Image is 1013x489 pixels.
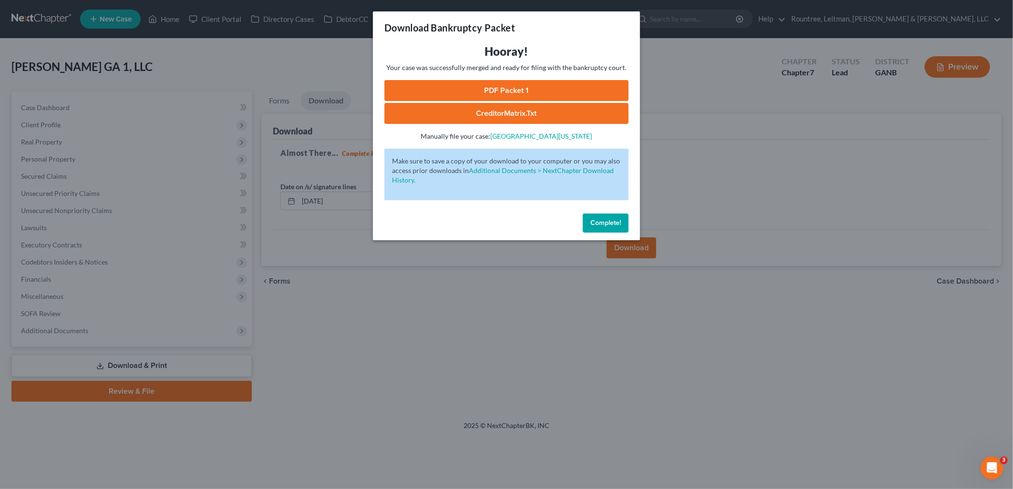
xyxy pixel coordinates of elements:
span: 3 [1000,457,1008,464]
iframe: Intercom live chat [981,457,1003,479]
p: Your case was successfully merged and ready for filing with the bankruptcy court. [384,63,629,72]
a: CreditorMatrix.txt [384,103,629,124]
p: Make sure to save a copy of your download to your computer or you may also access prior downloads in [392,156,621,185]
a: [GEOGRAPHIC_DATA][US_STATE] [491,132,592,140]
span: Complete! [590,219,621,227]
button: Complete! [583,214,629,233]
a: Additional Documents > NextChapter Download History. [392,166,614,184]
h3: Hooray! [384,44,629,59]
a: PDF Packet 1 [384,80,629,101]
h3: Download Bankruptcy Packet [384,21,515,34]
p: Manually file your case: [384,132,629,141]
